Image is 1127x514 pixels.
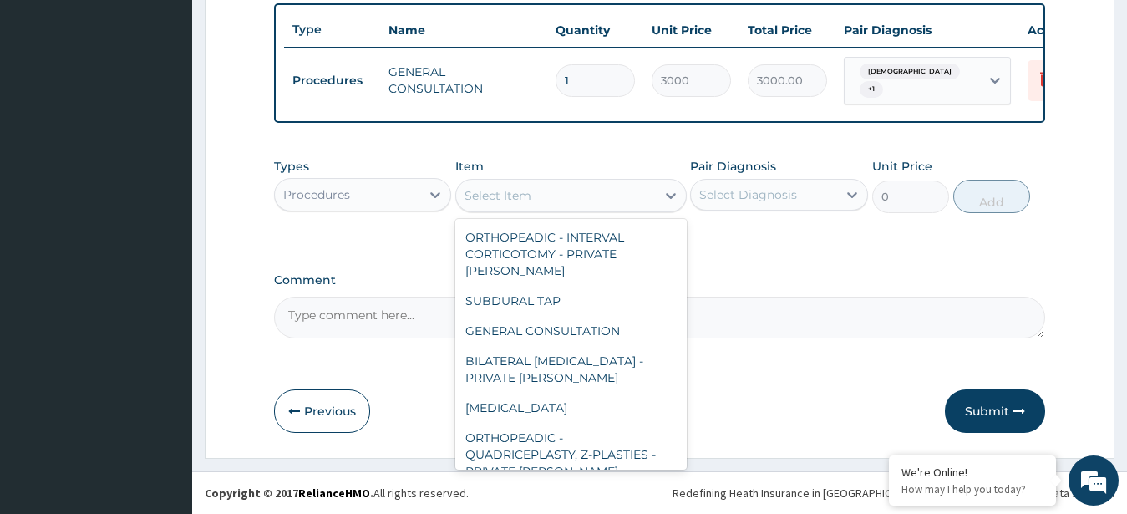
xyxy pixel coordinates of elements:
[901,482,1043,496] p: How may I help you today?
[739,13,835,47] th: Total Price
[31,84,68,125] img: d_794563401_company_1708531726252_794563401
[673,485,1114,501] div: Redefining Heath Insurance in [GEOGRAPHIC_DATA] using Telemedicine and Data Science!
[274,160,309,174] label: Types
[380,13,547,47] th: Name
[87,94,281,115] div: Chat with us now
[455,158,484,175] label: Item
[274,8,314,48] div: Minimize live chat window
[455,252,687,282] div: EMERGENCY REGISTRATION
[547,13,643,47] th: Quantity
[274,273,1046,288] label: Comment
[283,186,350,203] div: Procedures
[872,158,932,175] label: Unit Price
[192,471,1127,514] footer: All rights reserved.
[860,64,960,80] span: [DEMOGRAPHIC_DATA]
[1019,13,1103,47] th: Actions
[901,465,1043,480] div: We're Online!
[205,486,373,501] strong: Copyright © 2017 .
[8,339,318,398] textarea: Type your message and hit 'Enter'
[860,81,883,98] span: + 1
[953,180,1030,213] button: Add
[380,55,547,105] td: GENERAL CONSULTATION
[284,14,380,45] th: Type
[690,158,776,175] label: Pair Diagnosis
[945,389,1045,433] button: Submit
[643,13,739,47] th: Unit Price
[455,313,687,343] div: REGISTRATION
[274,389,370,433] button: Previous
[699,186,797,203] div: Select Diagnosis
[97,152,231,321] span: We're online!
[298,486,370,501] a: RelianceHMO
[455,343,687,373] div: REGULAR VARILUX
[455,222,687,252] div: ANC REG BUNDLE - STANDARD
[284,65,380,96] td: Procedures
[835,13,1019,47] th: Pair Diagnosis
[455,282,687,313] div: REGIONAL ANESTHESIA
